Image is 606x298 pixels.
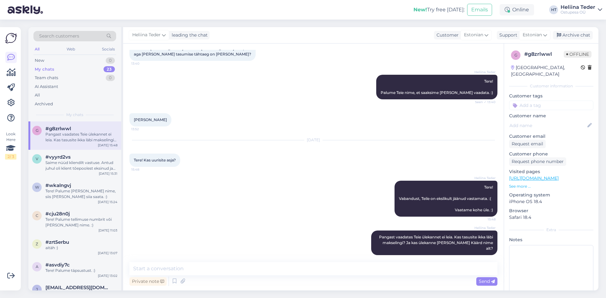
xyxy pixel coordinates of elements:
[169,32,208,38] div: leading the chat
[509,83,593,89] div: Customer information
[35,185,39,190] span: w
[509,93,593,99] p: Customer tags
[36,287,38,292] span: j
[35,66,54,73] div: My chats
[35,57,44,64] div: New
[134,158,176,162] span: Tere! Kas uurisite asja?
[553,31,593,39] div: Archive chat
[106,75,115,81] div: 0
[5,131,16,160] div: Look Here
[35,84,58,90] div: AI Assistant
[101,45,116,53] div: Socials
[472,70,496,74] span: Heliina Teder
[98,143,117,148] div: [DATE] 15:48
[379,235,494,251] span: Pangast vaadates Teie ülekannet ei leia. Kas tasusite ikka läbi makselingi? Ja kas ülekanne [PERS...
[129,277,167,286] div: Private note
[98,228,117,233] div: [DATE] 11:03
[36,213,39,218] span: c
[45,126,71,131] span: #g8zrlwwl
[434,32,459,38] div: Customer
[45,245,117,251] div: aitäh :)
[129,137,497,143] div: [DATE]
[464,32,483,38] span: Estonian
[45,268,117,273] div: Tere! Palume täpsustust. :)
[509,192,593,198] p: Operating system
[509,122,586,129] input: Add name
[509,237,593,243] p: Notes
[35,92,40,98] div: All
[509,198,593,205] p: iPhone OS 18.4
[132,32,161,38] span: Heliina Teder
[561,5,595,10] div: Heliina Teder
[99,171,117,176] div: [DATE] 15:31
[66,112,83,118] span: My chats
[45,131,117,143] div: Pangast vaadates Teie ülekannet ei leia. Kas tasusite ikka läbi makselingi? Ja kas ülekanne [PERS...
[36,264,39,269] span: a
[509,101,593,110] input: Add a tag
[5,154,16,160] div: 2 / 3
[549,5,558,14] div: HT
[509,133,593,140] p: Customer email
[511,64,581,78] div: [GEOGRAPHIC_DATA], [GEOGRAPHIC_DATA]
[472,225,496,230] span: Heliina Teder
[479,278,495,284] span: Send
[514,53,517,57] span: g
[399,185,493,212] span: Tere! Vabandust, Teile on ekslikult jäänud vastamata. :( Vaatame kohe üle. :)
[36,128,39,133] span: g
[35,75,58,81] div: Team chats
[98,273,117,278] div: [DATE] 13:02
[472,217,496,222] span: 15:48
[564,51,591,58] span: Offline
[413,6,465,14] div: Try free [DATE]:
[39,33,79,39] span: Search customers
[509,113,593,119] p: Customer name
[45,183,71,188] span: #wkalngvj
[45,154,71,160] span: #vyyrd2vs
[561,10,595,15] div: Ostupesa OÜ
[45,188,117,200] div: Tere! Palume [PERSON_NAME] nime, siis [PERSON_NAME] siia saata. :)
[472,255,496,260] span: 15:49
[45,285,111,290] span: jennifersusi17@gmail.com
[45,262,70,268] span: #asvdiy7c
[509,184,593,189] p: See more ...
[45,211,70,217] span: #cju28n0j
[98,251,117,255] div: [DATE] 13:07
[467,4,492,16] button: Emails
[106,57,115,64] div: 0
[500,4,534,15] div: Online
[98,200,117,204] div: [DATE] 15:24
[561,5,602,15] a: Heliina TederOstupesa OÜ
[134,117,167,122] span: [PERSON_NAME]
[131,127,155,131] span: 13:52
[131,167,155,172] span: 15:48
[45,239,69,245] span: #zrt5erbu
[45,217,117,228] div: Tere! Palume tellimuse numbrit või [PERSON_NAME] nime. :)
[36,242,38,246] span: z
[524,50,564,58] div: # g8zrlwwl
[509,157,566,166] div: Request phone number
[5,32,17,44] img: Askly Logo
[509,214,593,221] p: Safari 18.4
[523,32,542,38] span: Estonian
[104,66,115,73] div: 23
[131,61,155,66] span: 13:40
[509,151,593,157] p: Customer phone
[33,45,41,53] div: All
[35,101,53,107] div: Archived
[509,227,593,233] div: Extra
[472,100,496,104] span: Seen ✓ 13:40
[497,32,517,38] div: Support
[509,207,593,214] p: Browser
[509,168,593,175] p: Visited pages
[413,7,427,13] b: New!
[472,176,496,180] span: Heliina Teder
[45,160,117,171] div: Saime nüüd kliendilt vastuse. Antud juhul oli klient tõepoolest eksinud ja edastanud meile vale l...
[65,45,76,53] div: Web
[509,175,559,181] a: [URL][DOMAIN_NAME]
[509,140,546,148] div: Request email
[36,156,38,161] span: v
